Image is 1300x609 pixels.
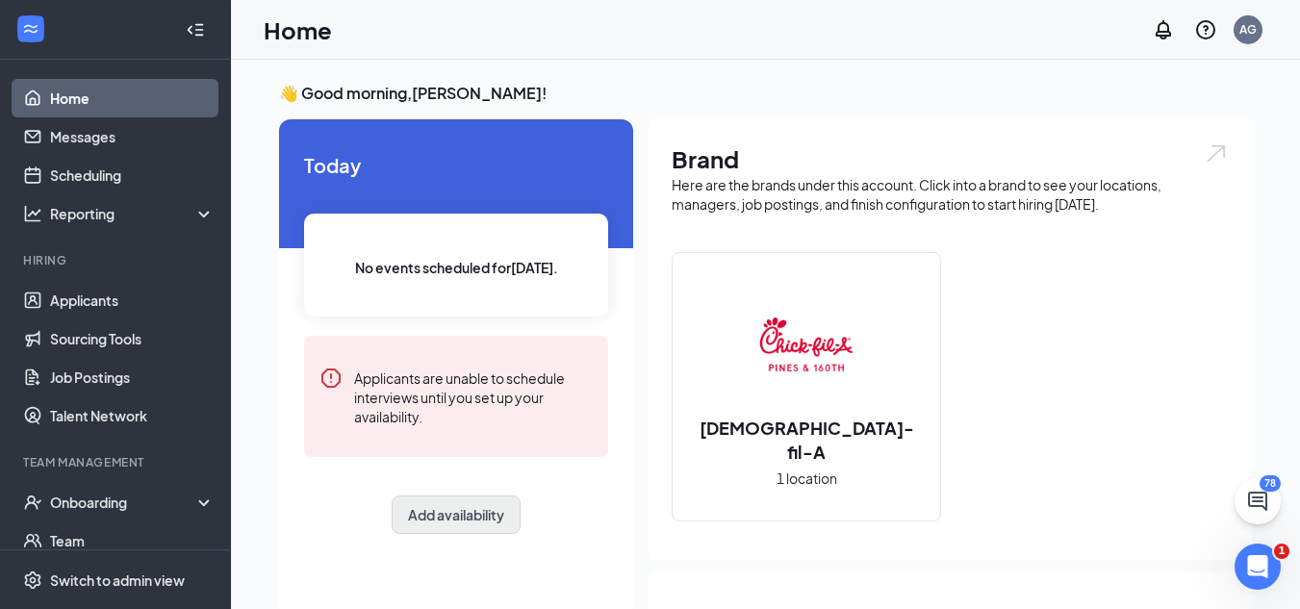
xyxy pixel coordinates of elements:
[264,13,332,46] h1: Home
[1204,142,1229,165] img: open.6027fd2a22e1237b5b06.svg
[21,19,40,38] svg: WorkstreamLogo
[50,396,215,435] a: Talent Network
[50,319,215,358] a: Sourcing Tools
[777,468,837,489] span: 1 location
[1274,544,1289,559] span: 1
[50,156,215,194] a: Scheduling
[1194,18,1217,41] svg: QuestionInfo
[672,142,1229,175] h1: Brand
[1235,478,1281,524] button: ChatActive
[50,521,215,560] a: Team
[50,493,198,512] div: Onboarding
[319,367,343,390] svg: Error
[23,493,42,512] svg: UserCheck
[50,204,216,223] div: Reporting
[354,367,593,426] div: Applicants are unable to schedule interviews until you set up your availability.
[50,117,215,156] a: Messages
[355,257,558,278] span: No events scheduled for [DATE] .
[23,204,42,223] svg: Analysis
[1246,490,1269,513] svg: ChatActive
[23,454,211,470] div: Team Management
[50,358,215,396] a: Job Postings
[279,83,1252,104] h3: 👋 Good morning, [PERSON_NAME] !
[392,495,521,534] button: Add availability
[1152,18,1175,41] svg: Notifications
[745,285,868,408] img: Chick-fil-A
[50,281,215,319] a: Applicants
[23,571,42,590] svg: Settings
[672,175,1229,214] div: Here are the brands under this account. Click into a brand to see your locations, managers, job p...
[1239,21,1257,38] div: AG
[50,79,215,117] a: Home
[304,150,608,180] span: Today
[1260,475,1281,492] div: 78
[1235,544,1281,590] iframe: Intercom live chat
[23,252,211,268] div: Hiring
[186,20,205,39] svg: Collapse
[673,416,940,464] h2: [DEMOGRAPHIC_DATA]-fil-A
[50,571,185,590] div: Switch to admin view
